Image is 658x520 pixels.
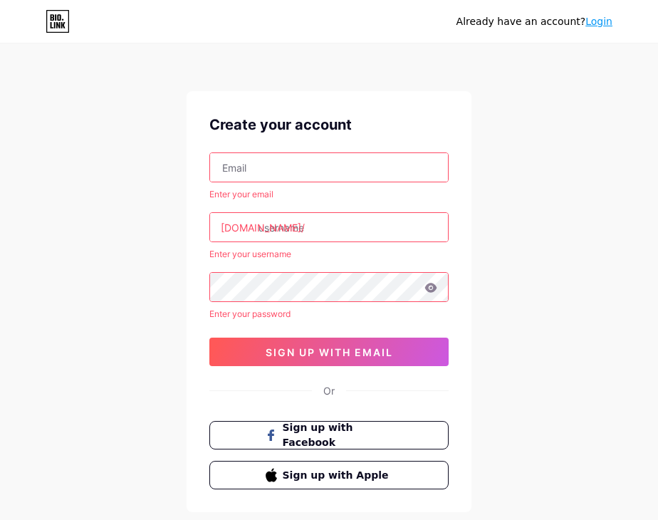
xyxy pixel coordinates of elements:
input: username [210,213,448,241]
button: Sign up with Apple [209,461,449,489]
button: sign up with email [209,338,449,366]
div: Enter your password [209,308,449,321]
div: Enter your email [209,188,449,201]
button: Sign up with Facebook [209,421,449,449]
div: Enter your username [209,248,449,261]
input: Email [210,153,448,182]
span: sign up with email [266,346,393,358]
span: Sign up with Facebook [283,420,393,450]
div: Create your account [209,114,449,135]
span: Sign up with Apple [283,468,393,483]
div: [DOMAIN_NAME]/ [221,220,305,235]
div: Already have an account? [456,14,612,29]
a: Login [585,16,612,27]
div: Or [323,383,335,398]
